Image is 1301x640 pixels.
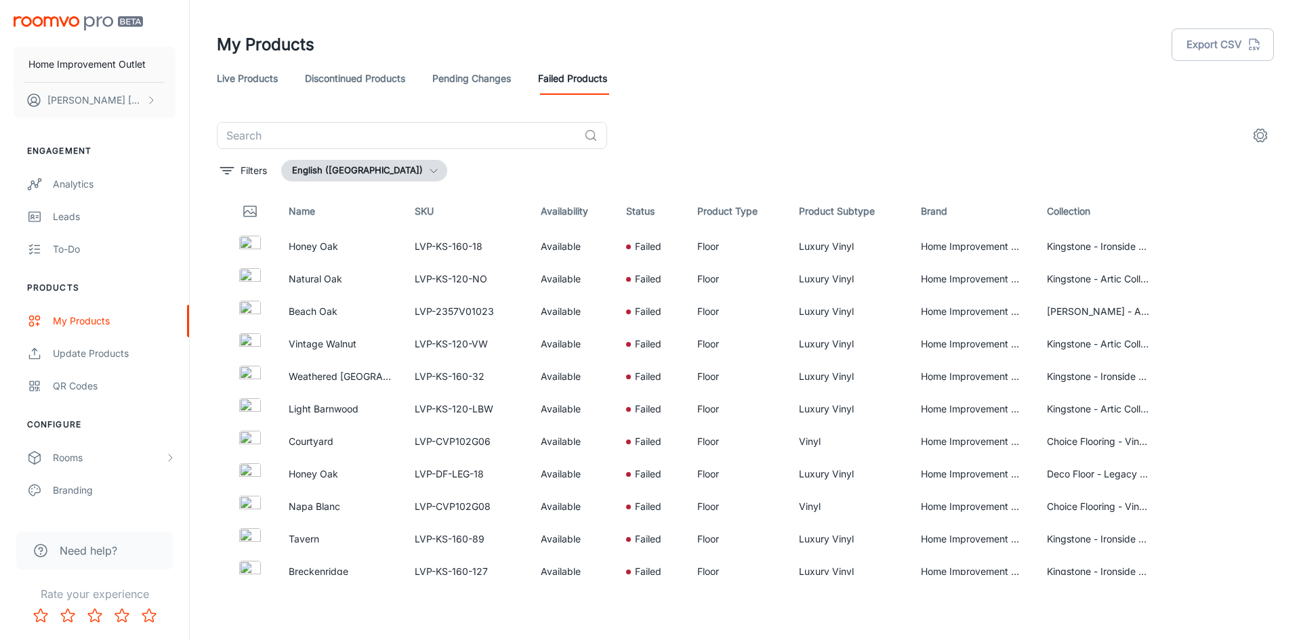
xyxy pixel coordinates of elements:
[404,192,529,230] th: SKU
[404,328,529,360] td: LVP-KS-120-VW
[686,360,789,393] td: Floor
[686,263,789,295] td: Floor
[289,434,394,449] p: Courtyard
[788,393,909,425] td: Luxury Vinyl
[53,209,175,224] div: Leads
[686,458,789,490] td: Floor
[788,263,909,295] td: Luxury Vinyl
[60,542,117,559] span: Need help?
[136,602,163,629] button: Rate 5 star
[1036,295,1163,328] td: [PERSON_NAME] - Anvil Plus
[404,360,529,393] td: LVP-KS-160-32
[53,177,175,192] div: Analytics
[530,425,616,458] td: Available
[788,523,909,555] td: Luxury Vinyl
[53,314,175,328] div: My Products
[635,402,661,417] p: Failed
[530,490,616,523] td: Available
[217,122,579,149] input: Search
[11,586,178,602] p: Rate your experience
[404,555,529,588] td: LVP-KS-160-127
[28,57,146,72] p: Home Improvement Outlet
[686,230,789,263] td: Floor
[81,602,108,629] button: Rate 3 star
[686,295,789,328] td: Floor
[289,304,394,319] p: Beach Oak
[1036,523,1163,555] td: Kingstone - Ironside Plus
[635,499,661,514] p: Failed
[530,263,616,295] td: Available
[278,192,405,230] th: Name
[530,523,616,555] td: Available
[530,555,616,588] td: Available
[635,272,661,286] p: Failed
[217,33,314,57] h1: My Products
[686,192,789,230] th: Product Type
[14,83,175,118] button: [PERSON_NAME] [PERSON_NAME]
[108,602,136,629] button: Rate 4 star
[54,602,81,629] button: Rate 2 star
[910,263,1037,295] td: Home Improvement Outlet
[53,483,175,498] div: Branding
[530,328,616,360] td: Available
[788,230,909,263] td: Luxury Vinyl
[788,192,909,230] th: Product Subtype
[910,490,1037,523] td: Home Improvement Outlet
[289,564,394,579] p: Breckenridge
[289,499,394,514] p: Napa Blanc
[686,425,789,458] td: Floor
[1036,360,1163,393] td: Kingstone - Ironside Plus
[289,337,394,351] p: Vintage Walnut
[615,192,686,230] th: Status
[217,62,278,95] a: Live Products
[53,242,175,257] div: To-do
[788,490,909,523] td: Vinyl
[788,555,909,588] td: Luxury Vinyl
[686,523,789,555] td: Floor
[910,230,1037,263] td: Home Improvement Outlet
[1036,230,1163,263] td: Kingstone - Ironside Plus
[53,346,175,361] div: Update Products
[686,393,789,425] td: Floor
[635,434,661,449] p: Failed
[635,532,661,547] p: Failed
[1036,263,1163,295] td: Kingstone - Artic Collection
[788,328,909,360] td: Luxury Vinyl
[404,295,529,328] td: LVP-2357V01023
[635,467,661,482] p: Failed
[530,393,616,425] td: Available
[686,555,789,588] td: Floor
[404,230,529,263] td: LVP-KS-160-18
[404,458,529,490] td: LVP-DF-LEG-18
[538,62,607,95] a: Failed Products
[217,160,270,182] button: filter
[910,458,1037,490] td: Home Improvement Outlet
[686,490,789,523] td: Floor
[686,328,789,360] td: Floor
[635,337,661,351] p: Failed
[910,360,1037,393] td: Home Improvement Outlet
[242,203,258,219] svg: Thumbnail
[281,160,447,182] button: English ([GEOGRAPHIC_DATA])
[404,490,529,523] td: LVP-CVP102G08
[1036,425,1163,458] td: Choice Flooring - Vineyard
[910,523,1037,555] td: Home Improvement Outlet
[788,458,909,490] td: Luxury Vinyl
[1036,490,1163,523] td: Choice Flooring - Vineyard
[305,62,405,95] a: Discontinued Products
[27,602,54,629] button: Rate 1 star
[635,369,661,384] p: Failed
[788,295,909,328] td: Luxury Vinyl
[1036,192,1163,230] th: Collection
[14,47,175,82] button: Home Improvement Outlet
[635,564,661,579] p: Failed
[404,425,529,458] td: LVP-CVP102G06
[1036,393,1163,425] td: Kingstone - Artic Collection
[530,230,616,263] td: Available
[1247,122,1274,149] button: settings
[1172,28,1274,61] button: Export CSV
[289,369,394,384] p: Weathered [GEOGRAPHIC_DATA]
[289,272,394,286] p: Natural Oak
[1036,458,1163,490] td: Deco Floor - Legacy Plus
[910,192,1037,230] th: Brand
